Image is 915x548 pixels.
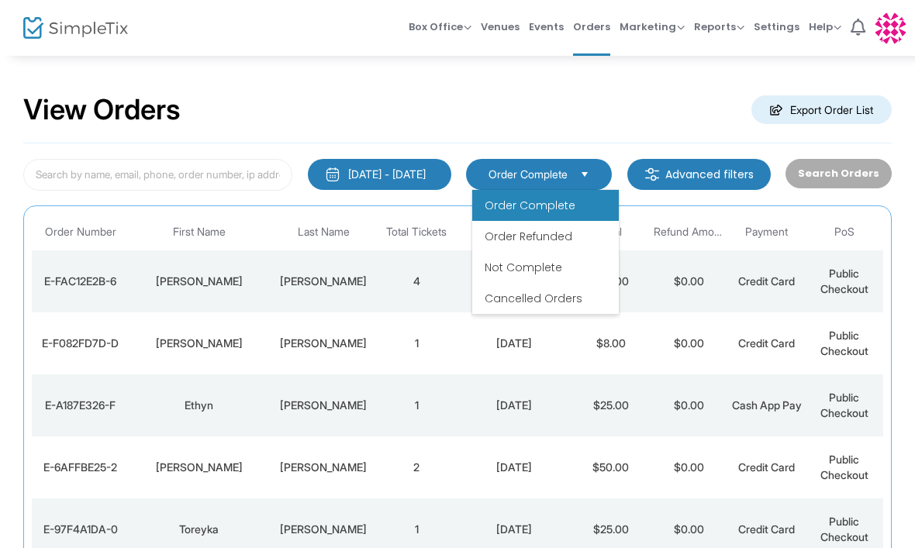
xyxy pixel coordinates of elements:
[574,166,596,183] button: Select
[23,93,181,127] h2: View Orders
[45,226,116,239] span: Order Number
[644,167,660,182] img: filter
[273,398,374,413] div: Scott
[751,95,892,124] m-button: Export Order List
[820,515,868,543] span: Public Checkout
[36,460,125,475] div: E-6AFFBE25-2
[529,7,564,47] span: Events
[572,312,650,374] td: $8.00
[485,229,572,244] span: Order Refunded
[738,460,795,474] span: Credit Card
[348,167,426,182] div: [DATE] - [DATE]
[273,336,374,351] div: Salgado
[572,374,650,436] td: $25.00
[173,226,226,239] span: First Name
[378,374,455,436] td: 1
[273,274,374,289] div: Gilb
[620,19,685,34] span: Marketing
[298,226,350,239] span: Last Name
[36,398,125,413] div: E-A187E326-F
[738,274,795,288] span: Credit Card
[133,460,264,475] div: Holly
[36,522,125,537] div: E-97F4A1DA-0
[36,336,125,351] div: E-F082FD7D-D
[573,7,610,47] span: Orders
[738,336,795,350] span: Credit Card
[36,274,125,289] div: E-FAC12E2B-6
[809,19,841,34] span: Help
[820,267,868,295] span: Public Checkout
[133,398,264,413] div: Ethyn
[745,226,788,239] span: Payment
[485,291,582,306] span: Cancelled Orders
[650,436,727,498] td: $0.00
[820,329,868,357] span: Public Checkout
[650,312,727,374] td: $0.00
[273,522,374,537] div: Davis
[481,7,520,47] span: Venues
[738,522,795,536] span: Credit Card
[133,274,264,289] div: Sonya
[489,167,568,182] span: Order Complete
[627,159,771,190] m-button: Advanced filters
[694,19,744,34] span: Reports
[308,159,451,190] button: [DATE] - [DATE]
[572,436,650,498] td: $50.00
[754,7,799,47] span: Settings
[459,274,568,289] div: 9/14/2025
[650,214,727,250] th: Refund Amount
[732,398,802,412] span: Cash App Pay
[273,460,374,475] div: Bandel
[834,226,855,239] span: PoS
[459,522,568,537] div: 9/12/2025
[485,198,575,213] span: Order Complete
[820,391,868,419] span: Public Checkout
[650,250,727,312] td: $0.00
[133,522,264,537] div: Toreyka
[23,159,292,191] input: Search by name, email, phone, order number, ip address, or last 4 digits of card
[325,167,340,182] img: monthly
[378,312,455,374] td: 1
[133,336,264,351] div: Valentin
[485,260,562,275] span: Not Complete
[459,460,568,475] div: 9/13/2025
[378,436,455,498] td: 2
[820,453,868,481] span: Public Checkout
[650,374,727,436] td: $0.00
[378,214,455,250] th: Total Tickets
[409,19,471,34] span: Box Office
[378,250,455,312] td: 4
[459,336,568,351] div: 9/14/2025
[459,398,568,413] div: 9/13/2025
